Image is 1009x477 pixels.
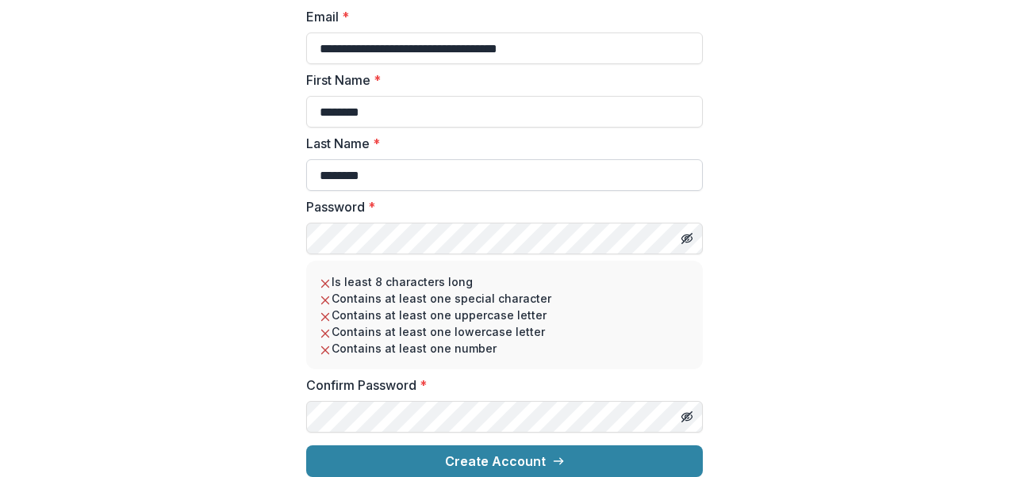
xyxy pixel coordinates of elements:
[306,134,693,153] label: Last Name
[674,404,700,429] button: Toggle password visibility
[319,340,690,357] li: Contains at least one number
[306,7,693,26] label: Email
[306,376,693,395] label: Confirm Password
[306,197,693,216] label: Password
[319,273,690,290] li: Is least 8 characters long
[319,290,690,307] li: Contains at least one special character
[319,307,690,323] li: Contains at least one uppercase letter
[306,71,693,90] label: First Name
[674,226,700,251] button: Toggle password visibility
[319,323,690,340] li: Contains at least one lowercase letter
[306,445,703,477] button: Create Account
